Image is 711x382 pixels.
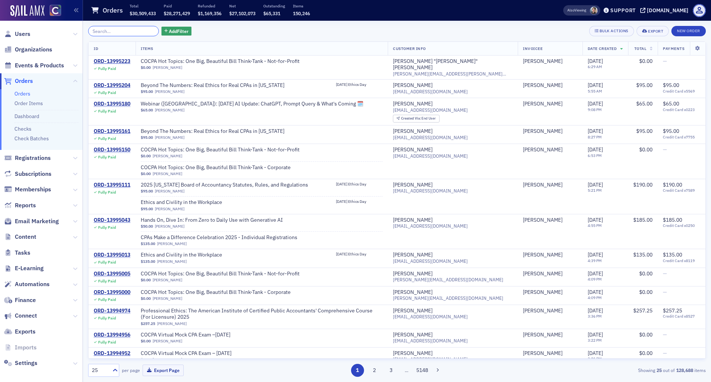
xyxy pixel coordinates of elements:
span: Email Marketing [15,217,59,225]
span: Pamela Galey-Coleman [590,7,598,14]
a: COCPA Hot Topics: One Big, Beautiful Bill Think-Tank - Corporate [141,164,291,171]
a: Ethics and Civility in the Workplace [141,252,234,258]
span: Louise Hunter [523,217,577,224]
span: [DATE] [588,270,603,277]
button: 1 [351,364,364,377]
span: — [663,270,667,277]
span: COCPA Virtual Mock CPA Exam – October, 2025 [141,350,234,357]
a: [PERSON_NAME] [523,332,563,338]
div: [PERSON_NAME] "[PERSON_NAME]" [PERSON_NAME] [393,58,513,71]
div: [PERSON_NAME] [523,350,563,357]
span: — [663,146,667,153]
a: [PERSON_NAME] [155,89,184,94]
a: [PERSON_NAME] [155,189,184,194]
span: $0.00 [141,65,151,70]
a: Memberships [4,185,51,194]
a: ORD-13995005 [94,271,130,277]
span: $0.00 [639,146,652,153]
span: [DATE] [588,146,603,153]
span: Beyond The Numbers: Real Ethics for Real CPAs in Colorado [141,82,284,89]
a: [PERSON_NAME] [523,217,563,224]
span: [EMAIL_ADDRESS][DOMAIN_NAME] [393,107,468,113]
a: [PERSON_NAME] [523,58,563,65]
span: Tasks [15,249,30,257]
a: Subscriptions [4,170,51,178]
a: Check Batches [14,135,49,142]
a: Hands On, Dive In: From Zero to Daily Use with Generative AI [141,217,283,224]
a: Webinar ([GEOGRAPHIC_DATA]): [DATE] AI Update: ChatGPT, Prompt Query & What's Coming 🗓 [141,101,363,107]
div: ORD-13995204 [94,82,130,89]
a: Finance [4,296,36,304]
span: COCPA Hot Topics: One Big, Beautiful Bill Think-Tank - Not-for-Profit [141,147,300,153]
time: 6:29 AM [588,64,602,69]
span: $190.00 [633,181,652,188]
span: $95.00 [141,89,153,94]
span: Beyond The Numbers: Real Ethics for Real CPAs in Colorado [141,128,284,135]
div: ORD-13995000 [94,289,130,296]
a: Settings [4,359,37,367]
button: 3 [385,364,398,377]
span: $95.00 [636,128,652,134]
a: [PERSON_NAME] [155,224,184,229]
span: Payments [663,46,684,51]
a: ORD-13994974 [94,308,130,314]
div: ORD-13995111 [94,182,130,188]
span: Credit Card x7755 [663,135,700,140]
img: SailAMX [50,5,61,16]
a: [PERSON_NAME] [393,182,433,188]
a: COCPA Hot Topics: One Big, Beautiful Bill Think-Tank - Not-for-Profit [141,58,300,65]
span: 2025 Colorado Board of Accountancy Statutes, Rules, and Regulations [141,182,308,188]
a: CPAs Make a Difference Celebration 2025 - Individual Registrations [141,234,297,241]
p: Items [293,3,310,9]
a: 2025 [US_STATE] Board of Accountancy Statutes, Rules, and Regulations [141,182,308,188]
span: Joan Bleacher [523,82,577,89]
a: [PERSON_NAME] [523,128,563,135]
div: Fully Paid [98,90,116,95]
span: $65,331 [263,10,280,16]
div: [PERSON_NAME] [523,101,563,107]
span: Users [15,30,30,38]
span: $27,102,073 [229,10,256,16]
span: $135.00 [141,241,155,246]
span: [DATE] Ethics Day [336,252,383,257]
a: [PERSON_NAME] [153,65,182,70]
a: ORD-13994956 [94,332,130,338]
a: Events & Products [4,61,64,70]
span: [EMAIL_ADDRESS][DOMAIN_NAME] [393,258,468,264]
span: Settings [15,359,37,367]
span: Customer Info [393,46,426,51]
a: [PERSON_NAME] [157,241,187,246]
a: COCPA Hot Topics: One Big, Beautiful Bill Think-Tank - Not-for-Profit [141,271,300,277]
a: Orders [4,77,33,85]
span: [DATE] [588,82,603,88]
a: [PERSON_NAME] [393,252,433,258]
span: [DATE] [588,100,603,107]
a: Dashboard [14,113,39,120]
button: New Order [671,26,706,36]
a: [PERSON_NAME] [393,332,433,338]
div: [PERSON_NAME] [393,308,433,314]
div: [PERSON_NAME] [523,271,563,277]
span: Credit Card x5569 [663,89,700,94]
a: ORD-13995223 [94,58,130,65]
a: [PERSON_NAME] [155,207,184,211]
span: Exports [15,328,36,336]
span: [EMAIL_ADDRESS][DOMAIN_NAME] [393,223,468,229]
a: [DATE] Ethics Day [336,182,383,189]
a: [PERSON_NAME] [393,350,433,357]
div: Fully Paid [98,190,116,195]
span: $95.00 [636,82,652,88]
span: [EMAIL_ADDRESS][DOMAIN_NAME] [393,89,468,94]
a: [PERSON_NAME] [393,101,433,107]
p: Net [229,3,256,9]
a: [PERSON_NAME] [393,82,433,89]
